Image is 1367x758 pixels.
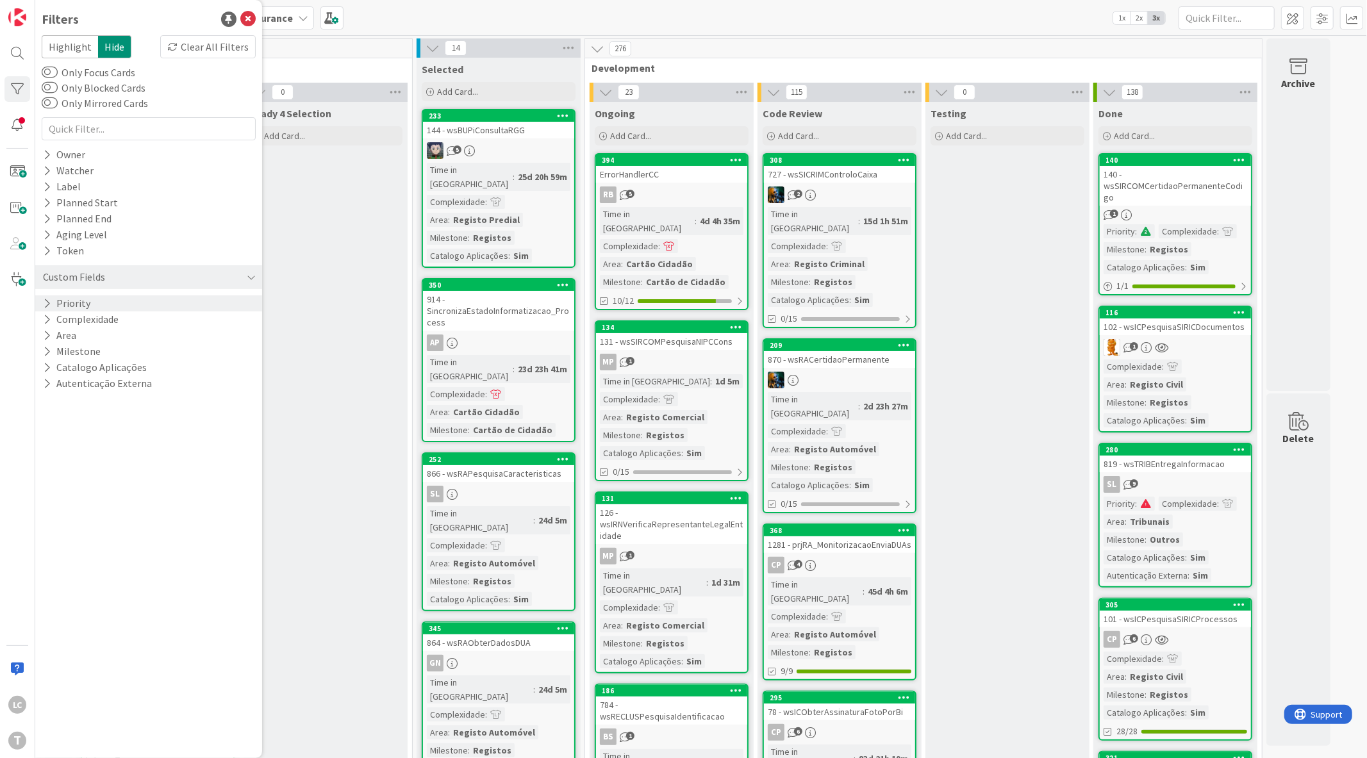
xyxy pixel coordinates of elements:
[658,392,660,406] span: :
[42,117,256,140] input: Quick Filter...
[533,513,535,527] span: :
[641,275,643,289] span: :
[706,575,708,589] span: :
[427,249,508,263] div: Catalogo Aplicações
[535,682,570,696] div: 24d 5m
[1100,476,1251,493] div: SL
[1135,497,1137,511] span: :
[427,538,485,552] div: Complexidade
[621,257,623,271] span: :
[1100,444,1251,472] div: 280819 - wsTRIBEntregaInformacao
[1110,210,1118,218] span: 1
[600,600,658,614] div: Complexidade
[1100,278,1251,294] div: 1/1
[1125,515,1127,529] span: :
[595,491,749,673] a: 131126 - wsIRNVerificaRepresentanteLegalEntidadeMPTime in [GEOGRAPHIC_DATA]:1d 31mComplexidade:Ar...
[1145,242,1147,256] span: :
[763,523,916,680] a: 3681281 - prjRA_MonitorizacaoEnviaDUAsCPTime in [GEOGRAPHIC_DATA]:45d 4h 6mComplexidade:Area:Regi...
[764,372,915,388] div: JC
[427,574,468,588] div: Milestone
[791,257,868,271] div: Registo Criminal
[708,575,743,589] div: 1d 31m
[42,81,58,94] button: Only Blocked Cards
[427,355,513,383] div: Time in [GEOGRAPHIC_DATA]
[764,166,915,183] div: 727 - wsSICRIMControloCaixa
[423,454,574,482] div: 252866 - wsRAPesquisaCaracteristicas
[423,655,574,671] div: GN
[621,618,623,632] span: :
[600,207,695,235] div: Time in [GEOGRAPHIC_DATA]
[1127,377,1186,391] div: Registo Civil
[763,153,916,328] a: 308727 - wsSICRIMControloCaixaJCTime in [GEOGRAPHIC_DATA]:15d 1h 51mComplexidade:Area:Registo Cri...
[1187,413,1209,427] div: Sim
[1104,224,1135,238] div: Priority
[596,322,747,350] div: 134131 - wsSIRCOMPesquisaNIPCCons
[596,685,747,725] div: 186784 - wsRECLUSPesquisaIdentificacao
[1130,479,1138,488] span: 9
[1104,515,1125,529] div: Area
[1187,550,1209,564] div: Sim
[1098,443,1252,588] a: 280819 - wsTRIBEntregaInformacaoSLPriority:Complexidade:Area:TribunaisMilestone:OutrosCatalogo Ap...
[626,190,634,198] span: 5
[427,231,468,245] div: Milestone
[1104,670,1125,684] div: Area
[1104,568,1188,582] div: Autenticação Externa
[826,424,828,438] span: :
[683,446,705,460] div: Sim
[1104,395,1145,409] div: Milestone
[27,2,58,17] span: Support
[468,423,470,437] span: :
[42,66,58,79] button: Only Focus Cards
[1104,242,1145,256] div: Milestone
[768,478,849,492] div: Catalogo Aplicações
[602,156,747,165] div: 394
[768,257,789,271] div: Area
[697,214,743,228] div: 4d 4h 35m
[595,153,749,310] a: 394ErrorHandlerCCRBTime in [GEOGRAPHIC_DATA]:4d 4h 35mComplexidade:Area:Cartão CidadãoMilestone:C...
[423,122,574,138] div: 144 - wsBUPiConsultaRGG
[794,190,802,198] span: 2
[610,130,651,142] span: Add Card...
[809,645,811,659] span: :
[42,95,148,111] label: Only Mirrored Cards
[1098,153,1252,295] a: 140140 - wsSIRCOMCertidaoPermanenteCodigoPriority:Complexidade:Milestone:RegistosCatalogo Aplicaç...
[422,452,576,611] a: 252866 - wsRAPesquisaCaracteristicasSLTime in [GEOGRAPHIC_DATA]:24d 5mComplexidade:Area:Registo A...
[849,293,851,307] span: :
[602,323,747,332] div: 134
[1100,599,1251,611] div: 305
[600,354,617,370] div: MP
[1104,476,1120,493] div: SL
[768,627,789,641] div: Area
[468,231,470,245] span: :
[448,405,450,419] span: :
[1104,550,1185,564] div: Catalogo Aplicações
[1106,308,1251,317] div: 116
[508,592,510,606] span: :
[602,494,747,503] div: 131
[764,536,915,553] div: 1281 - prjRA_MonitorizacaoEnviaDUAs
[427,506,533,534] div: Time in [GEOGRAPHIC_DATA]
[42,97,58,110] button: Only Mirrored Cards
[42,80,145,95] label: Only Blocked Cards
[510,249,532,263] div: Sim
[42,375,153,391] button: Autenticação Externa
[600,392,658,406] div: Complexidade
[1100,307,1251,335] div: 116102 - wsICPesquisaSIRICDocumentos
[596,548,747,564] div: MP
[1147,395,1191,409] div: Registos
[789,627,791,641] span: :
[1189,568,1211,582] div: Sim
[712,374,743,388] div: 1d 5m
[42,65,135,80] label: Only Focus Cards
[600,275,641,289] div: Milestone
[596,166,747,183] div: ErrorHandlerCC
[429,111,574,120] div: 233
[768,186,784,203] img: JC
[423,634,574,651] div: 864 - wsRAObterDadosDUA
[778,130,819,142] span: Add Card...
[768,424,826,438] div: Complexidade
[600,446,681,460] div: Catalogo Aplicações
[596,154,747,183] div: 394ErrorHandlerCC
[768,372,784,388] img: JC
[1127,670,1186,684] div: Registo Civil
